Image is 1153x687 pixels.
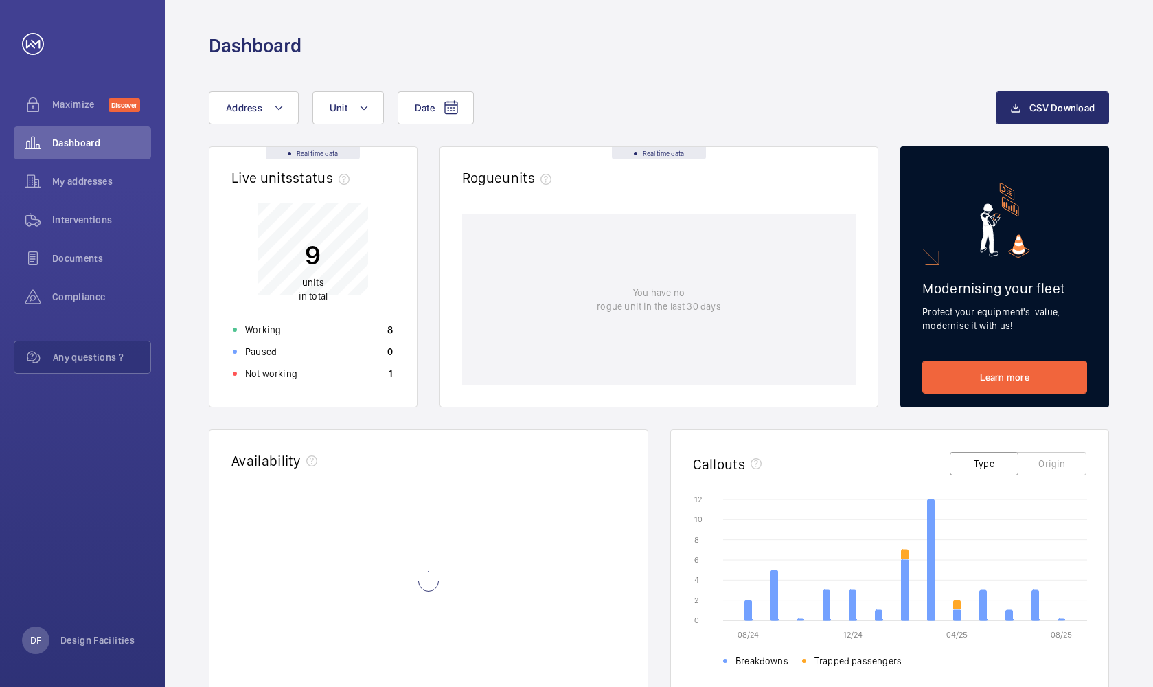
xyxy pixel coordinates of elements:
[330,102,347,113] span: Unit
[245,345,277,359] p: Paused
[693,455,746,473] h2: Callouts
[950,452,1018,475] button: Type
[231,452,301,469] h2: Availability
[109,98,140,112] span: Discover
[597,286,720,313] p: You have no rogue unit in the last 30 days
[52,98,109,111] span: Maximize
[52,251,151,265] span: Documents
[52,136,151,150] span: Dashboard
[415,102,435,113] span: Date
[843,630,862,640] text: 12/24
[814,654,901,668] span: Trapped passengers
[922,305,1087,333] p: Protect your equipment's value, modernise it with us!
[738,630,759,640] text: 08/24
[293,169,355,186] span: status
[694,616,699,625] text: 0
[980,183,1030,258] img: marketing-card.svg
[398,91,474,124] button: Date
[302,277,324,288] span: units
[1029,102,1095,113] span: CSV Download
[53,350,150,364] span: Any questions ?
[922,361,1087,394] a: Learn more
[226,102,262,113] span: Address
[387,345,393,359] p: 0
[735,654,788,668] span: Breakdowns
[694,535,699,545] text: 8
[612,147,706,159] div: Real time data
[946,630,968,640] text: 04/25
[266,147,360,159] div: Real time data
[60,633,135,647] p: Design Facilities
[245,367,297,381] p: Not working
[694,515,703,524] text: 10
[231,169,355,186] h2: Live units
[299,238,328,272] p: 9
[52,290,151,304] span: Compliance
[299,275,328,303] p: in total
[462,169,557,186] h2: Rogue
[694,555,699,565] text: 6
[694,575,699,585] text: 4
[694,596,698,605] text: 2
[52,213,151,227] span: Interventions
[694,495,702,504] text: 12
[996,91,1109,124] button: CSV Download
[209,33,301,58] h1: Dashboard
[52,174,151,188] span: My addresses
[922,280,1087,297] h2: Modernising your fleet
[30,633,41,647] p: DF
[209,91,299,124] button: Address
[502,169,557,186] span: units
[1051,630,1072,640] text: 08/25
[1018,452,1086,475] button: Origin
[312,91,384,124] button: Unit
[389,367,393,381] p: 1
[387,323,393,337] p: 8
[245,323,281,337] p: Working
